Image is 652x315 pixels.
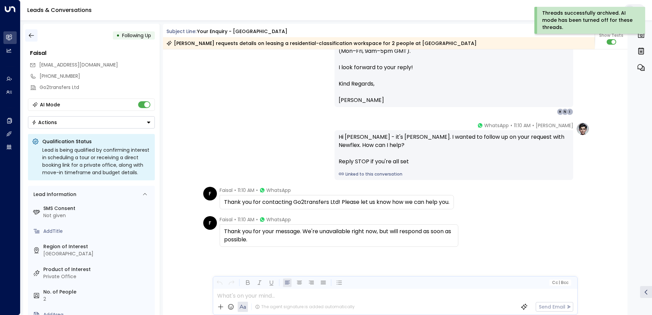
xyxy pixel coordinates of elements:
[238,187,254,194] span: 11:10 AM
[552,280,568,285] span: Cc Bcc
[339,80,374,88] span: Kind Regards,
[266,187,291,194] span: WhatsApp
[339,96,384,104] span: [PERSON_NAME]
[224,198,449,206] div: Thank you for contacting Go2transfers Ltd! Please let us know how we can help you.
[536,122,573,129] span: [PERSON_NAME]
[566,108,573,115] div: I
[234,216,236,223] span: •
[220,187,233,194] span: Faisal
[203,216,217,230] div: F
[40,73,155,80] div: [PHONE_NUMBER]
[532,122,534,129] span: •
[42,138,151,145] p: Qualification Status
[166,28,196,35] span: Subject Line:
[40,101,60,108] div: AI Mode
[27,6,92,14] a: Leads & Conversations
[557,108,564,115] div: H
[510,122,512,129] span: •
[542,10,636,31] div: Threads successfully archived. AI mode has been turned off for these threads.
[43,288,152,296] label: No. of People
[220,216,233,223] span: Faisal
[576,122,590,136] img: profile-logo.png
[30,49,155,57] div: Faisal
[562,108,568,115] div: N
[39,61,118,69] span: info@go2transfers.co.uk
[227,279,236,287] button: Redo
[339,171,569,177] a: Linked to this conversation
[238,216,254,223] span: 11:10 AM
[234,187,236,194] span: •
[122,32,151,39] span: Following Up
[559,280,560,285] span: |
[40,84,155,91] div: Go2transfers Ltd
[266,216,291,223] span: WhatsApp
[256,216,258,223] span: •
[43,243,152,250] label: Region of Interest
[256,187,258,194] span: •
[224,227,454,244] div: Thank you for your message. We're unavailable right now, but will respond as soon as possible.
[166,40,477,47] div: [PERSON_NAME] requests details on leasing a residential-classification workspace for 2 people at ...
[43,296,152,303] div: 2
[197,28,287,35] div: Your enquiry - [GEOGRAPHIC_DATA]
[203,187,217,200] div: F
[39,61,118,68] span: [EMAIL_ADDRESS][DOMAIN_NAME]
[31,191,76,198] div: Lead Information
[339,133,569,166] div: Hi [PERSON_NAME] - it's [PERSON_NAME]. I wanted to follow up on your request with Newflex. How ca...
[43,228,152,235] div: AddTitle
[28,116,155,129] button: Actions
[215,279,224,287] button: Undo
[43,205,152,212] label: SMS Consent
[255,304,355,310] div: The agent signature is added automatically
[32,119,57,125] div: Actions
[28,116,155,129] div: Button group with a nested menu
[43,273,152,280] div: Private Office
[43,212,152,219] div: Not given
[116,29,120,42] div: •
[43,250,152,257] div: [GEOGRAPHIC_DATA]
[549,280,571,286] button: Cc|Bcc
[514,122,531,129] span: 11:10 AM
[43,266,152,273] label: Product of Interest
[42,146,151,176] div: Lead is being qualified by confirming interest in scheduling a tour or receiving a direct booking...
[484,122,509,129] span: WhatsApp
